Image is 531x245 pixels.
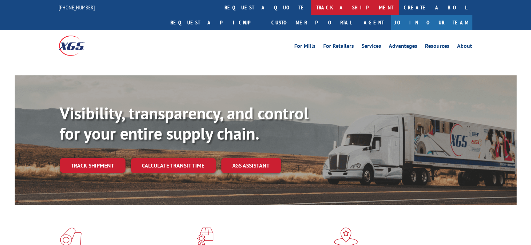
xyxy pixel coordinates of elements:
[425,43,450,51] a: Resources
[266,15,357,30] a: Customer Portal
[131,158,216,173] a: Calculate transit time
[457,43,472,51] a: About
[60,102,309,144] b: Visibility, transparency, and control for your entire supply chain.
[362,43,381,51] a: Services
[389,43,418,51] a: Advantages
[391,15,472,30] a: Join Our Team
[59,4,95,11] a: [PHONE_NUMBER]
[166,15,266,30] a: Request a pickup
[357,15,391,30] a: Agent
[60,158,126,173] a: Track shipment
[221,158,281,173] a: XGS ASSISTANT
[295,43,316,51] a: For Mills
[324,43,354,51] a: For Retailers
